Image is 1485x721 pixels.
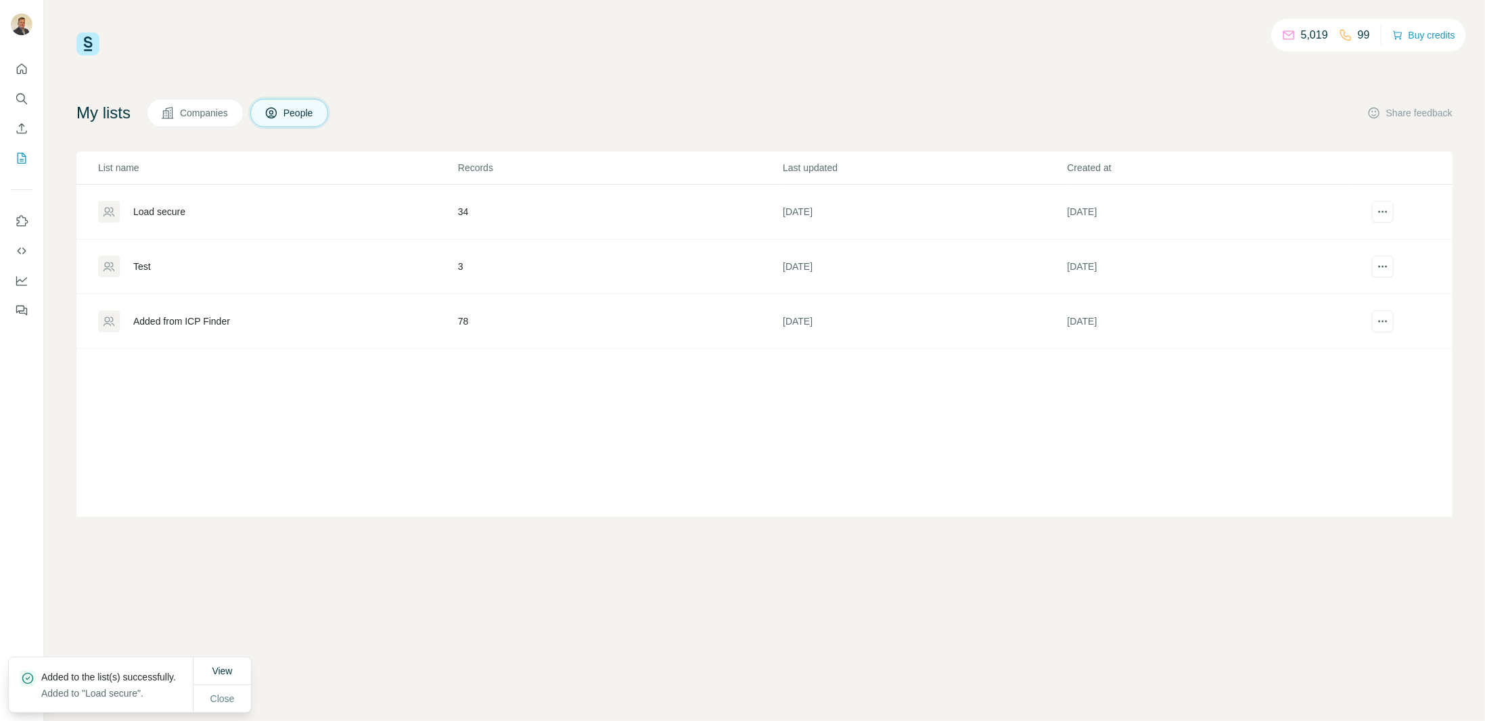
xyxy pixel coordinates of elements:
[1067,239,1351,294] td: [DATE]
[457,239,782,294] td: 3
[283,106,315,120] span: People
[782,239,1066,294] td: [DATE]
[133,260,151,273] div: Test
[201,687,244,711] button: Close
[41,670,187,684] p: Added to the list(s) successfully.
[98,161,457,175] p: List name
[1367,106,1453,120] button: Share feedback
[133,315,230,328] div: Added from ICP Finder
[11,209,32,233] button: Use Surfe on LinkedIn
[1372,310,1394,332] button: actions
[1301,27,1328,43] p: 5,019
[783,161,1066,175] p: Last updated
[1392,26,1455,45] button: Buy credits
[11,87,32,111] button: Search
[11,146,32,170] button: My lists
[11,57,32,81] button: Quick start
[212,666,232,676] span: View
[11,14,32,35] img: Avatar
[1067,294,1351,349] td: [DATE]
[41,687,187,700] p: Added to "Load secure".
[1358,27,1370,43] p: 99
[11,269,32,293] button: Dashboard
[76,32,99,55] img: Surfe Logo
[1372,201,1394,223] button: actions
[11,298,32,323] button: Feedback
[458,161,781,175] p: Records
[202,659,242,683] button: View
[11,116,32,141] button: Enrich CSV
[1067,185,1351,239] td: [DATE]
[133,205,185,218] div: Load secure
[782,294,1066,349] td: [DATE]
[457,294,782,349] td: 78
[11,239,32,263] button: Use Surfe API
[782,185,1066,239] td: [DATE]
[210,692,235,705] span: Close
[457,185,782,239] td: 34
[1372,256,1394,277] button: actions
[1068,161,1350,175] p: Created at
[76,102,131,124] h4: My lists
[180,106,229,120] span: Companies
